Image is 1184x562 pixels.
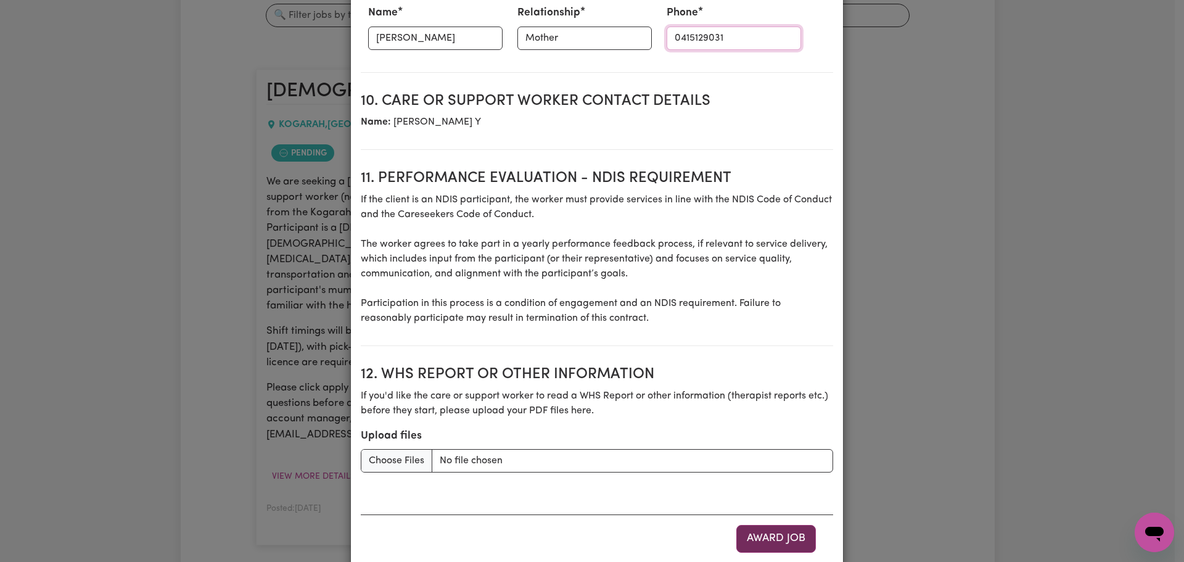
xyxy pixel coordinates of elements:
input: e.g. Amber Smith [368,27,503,50]
h2: 11. Performance evaluation - NDIS requirement [361,170,833,188]
label: Phone [667,5,698,21]
label: Upload files [361,428,422,444]
b: Name: [361,117,391,127]
input: e.g. Daughter [517,27,652,50]
button: Award Job [736,525,816,552]
iframe: Button to launch messaging window [1135,513,1174,552]
p: [PERSON_NAME] Y [361,115,833,130]
h2: 12. WHS Report or Other Information [361,366,833,384]
p: If you'd like the care or support worker to read a WHS Report or other information (therapist rep... [361,389,833,418]
h2: 10. Care or support worker contact details [361,93,833,110]
p: If the client is an NDIS participant, the worker must provide services in line with the NDIS Code... [361,192,833,326]
label: Relationship [517,5,580,21]
label: Name [368,5,398,21]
